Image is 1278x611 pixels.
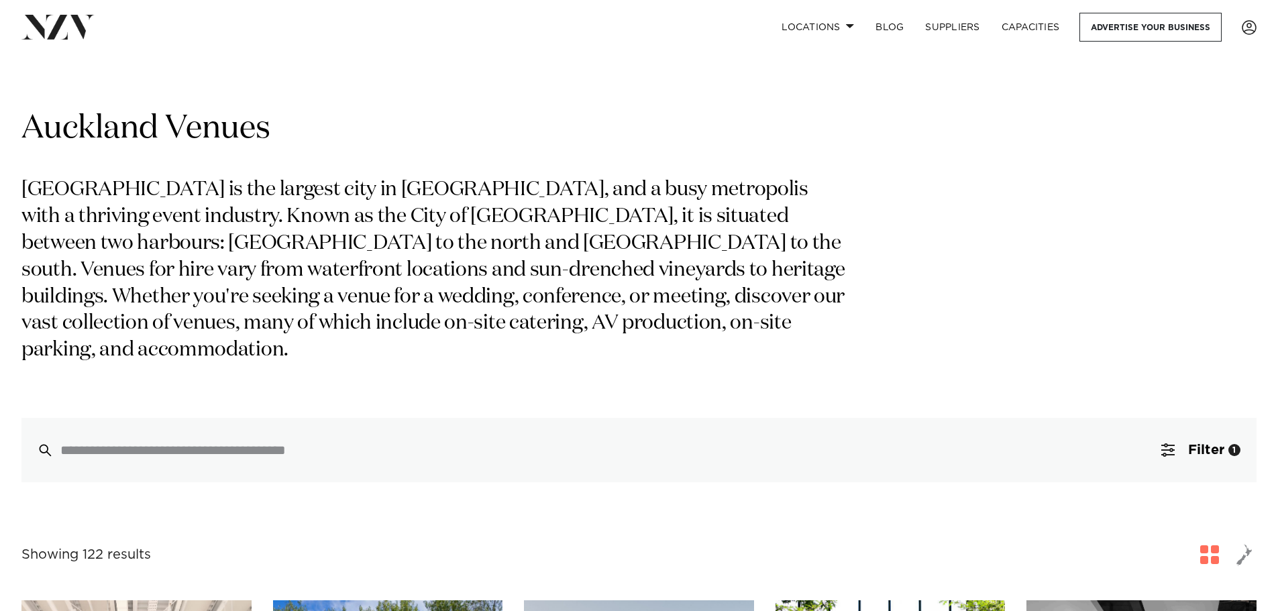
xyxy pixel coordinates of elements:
div: Showing 122 results [21,545,151,565]
a: Locations [771,13,865,42]
a: Capacities [991,13,1071,42]
p: [GEOGRAPHIC_DATA] is the largest city in [GEOGRAPHIC_DATA], and a busy metropolis with a thriving... [21,177,851,364]
a: SUPPLIERS [914,13,990,42]
a: BLOG [865,13,914,42]
button: Filter1 [1145,418,1257,482]
span: Filter [1188,443,1224,457]
a: Advertise your business [1079,13,1222,42]
img: nzv-logo.png [21,15,95,39]
h1: Auckland Venues [21,108,1257,150]
div: 1 [1228,444,1240,456]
